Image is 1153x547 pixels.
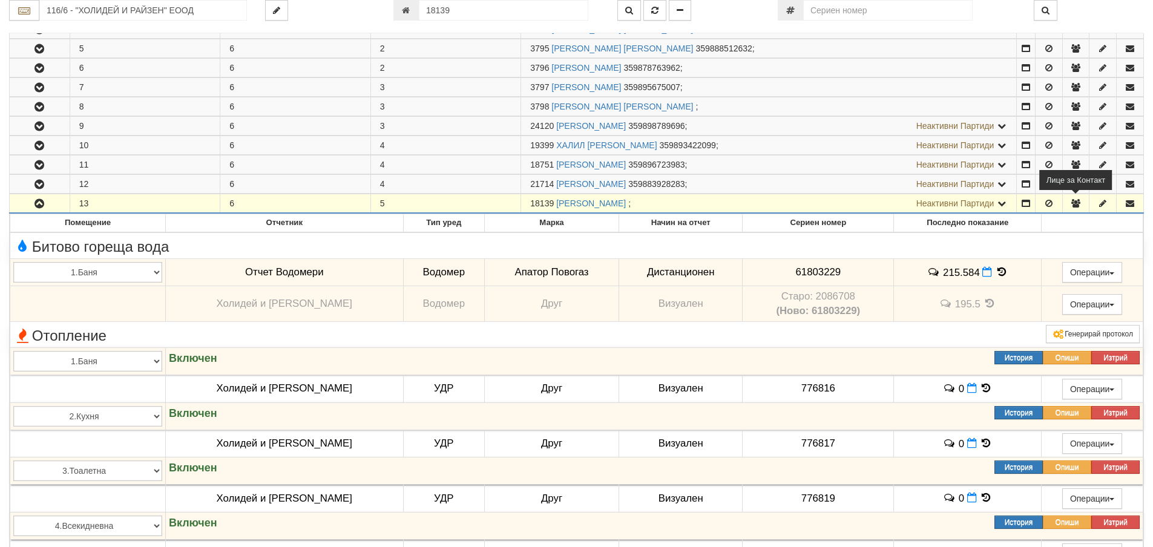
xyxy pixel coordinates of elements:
[955,298,981,310] span: 195.5
[551,82,621,92] a: [PERSON_NAME]
[380,140,385,150] span: 4
[521,117,1017,136] td: ;
[1046,325,1140,343] button: Генерирай протокол
[380,160,385,169] span: 4
[403,430,484,457] td: УДР
[530,44,549,53] span: Партида №
[967,493,977,503] i: Нов Отчет към 02/09/2025
[795,266,841,278] span: 61803229
[994,460,1043,474] button: История
[623,63,680,73] span: 359878763962
[220,136,371,155] td: 6
[70,97,220,116] td: 8
[983,298,996,309] span: История на показанията
[628,121,685,131] span: 359898789696
[521,78,1017,97] td: ;
[619,286,743,322] td: Визуален
[530,82,549,92] span: Партида №
[220,97,371,116] td: 6
[169,462,217,474] strong: Включен
[403,375,484,402] td: УДР
[217,382,352,394] span: Холидей и [PERSON_NAME]
[1043,351,1091,364] button: Опиши
[556,121,626,131] a: [PERSON_NAME]
[556,179,626,189] a: [PERSON_NAME]
[1062,488,1123,509] button: Операции
[70,136,220,155] td: 10
[484,258,619,286] td: Апатор Повогаз
[13,239,169,255] span: Битово гореща вода
[1043,406,1091,419] button: Опиши
[217,298,352,309] span: Холидей и [PERSON_NAME]
[894,214,1042,232] th: Последно показание
[1091,516,1140,529] button: Изтрий
[521,59,1017,77] td: ;
[916,179,994,189] span: Неактивни Партиди
[1043,516,1091,529] button: Опиши
[743,214,894,232] th: Сериен номер
[943,437,959,449] span: История на забележките
[70,194,220,214] td: 13
[10,214,166,232] th: Помещение
[916,121,994,131] span: Неактивни Партиди
[994,516,1043,529] button: История
[380,63,385,73] span: 2
[959,437,964,449] span: 0
[801,437,835,449] span: 776817
[220,78,371,97] td: 6
[530,198,554,208] span: Партида №
[220,39,371,58] td: 6
[967,438,977,448] i: Нов Отчет към 02/09/2025
[551,63,621,73] a: [PERSON_NAME]
[556,198,626,208] a: [PERSON_NAME]
[380,82,385,92] span: 3
[70,39,220,58] td: 5
[484,375,619,402] td: Друг
[979,492,993,503] span: История на показанията
[1091,406,1140,419] button: Изтрий
[530,160,554,169] span: Партида №
[979,382,993,394] span: История на показанията
[70,175,220,194] td: 12
[619,258,743,286] td: Дистанционен
[403,286,484,322] td: Водомер
[70,78,220,97] td: 7
[530,140,554,150] span: Партида №
[169,517,217,529] strong: Включен
[939,298,955,309] span: История на забележките
[959,382,964,394] span: 0
[623,82,680,92] span: 359895675007
[169,352,217,364] strong: Включен
[521,136,1017,155] td: ;
[994,351,1043,364] button: История
[220,59,371,77] td: 6
[403,214,484,232] th: Тип уред
[801,382,835,394] span: 776816
[380,198,385,208] span: 5
[70,156,220,174] td: 11
[916,198,994,208] span: Неактивни Партиди
[484,430,619,457] td: Друг
[220,156,371,174] td: 6
[628,179,685,189] span: 359883928283
[245,266,323,278] span: Отчет Водомери
[916,140,994,150] span: Неактивни Партиди
[217,493,352,504] span: Холидей и [PERSON_NAME]
[169,407,217,419] strong: Включен
[619,214,743,232] th: Начин на отчет
[1091,460,1140,474] button: Изтрий
[695,44,752,53] span: 359888512632
[380,102,385,111] span: 3
[916,160,994,169] span: Неактивни Партиди
[521,194,1017,214] td: ;
[943,266,980,278] span: 215.584
[403,485,484,513] td: УДР
[551,44,693,53] a: [PERSON_NAME] [PERSON_NAME]
[1043,460,1091,474] button: Опиши
[551,102,693,111] a: [PERSON_NAME] [PERSON_NAME]
[530,63,549,73] span: Партида №
[530,179,554,189] span: Партида №
[380,44,385,53] span: 2
[927,266,943,278] span: История на забележките
[959,493,964,504] span: 0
